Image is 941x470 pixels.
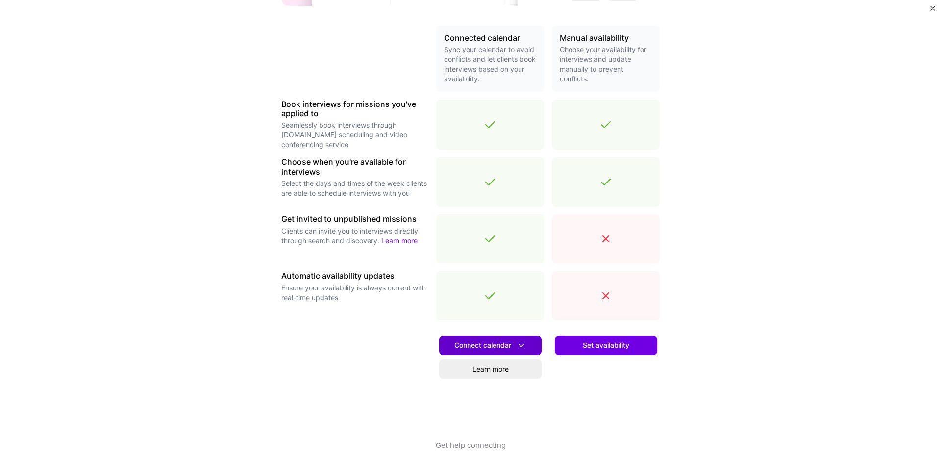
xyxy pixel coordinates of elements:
[439,359,542,379] a: Learn more
[436,440,506,470] button: Get help connecting
[281,283,428,303] p: Ensure your availability is always current with real-time updates
[281,179,428,198] p: Select the days and times of the week clients are able to schedule interviews with you
[281,214,428,224] h3: Get invited to unpublished missions
[560,45,652,84] p: Choose your availability for interviews and update manually to prevent conflicts.
[560,33,652,43] h3: Manual availability
[439,336,542,355] button: Connect calendar
[281,157,428,176] h3: Choose when you're available for interviews
[444,45,536,84] p: Sync your calendar to avoid conflicts and let clients book interviews based on your availability.
[281,100,428,118] h3: Book interviews for missions you've applied to
[281,226,428,246] p: Clients can invite you to interviews directly through search and discovery.
[516,340,526,351] i: icon DownArrowWhite
[555,336,657,355] button: Set availability
[281,120,428,150] p: Seamlessly book interviews through [DOMAIN_NAME] scheduling and video conferencing service
[583,340,629,350] span: Set availability
[381,236,418,245] a: Learn more
[281,271,428,281] h3: Automatic availability updates
[444,33,536,43] h3: Connected calendar
[930,6,935,16] button: Close
[454,340,526,351] span: Connect calendar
